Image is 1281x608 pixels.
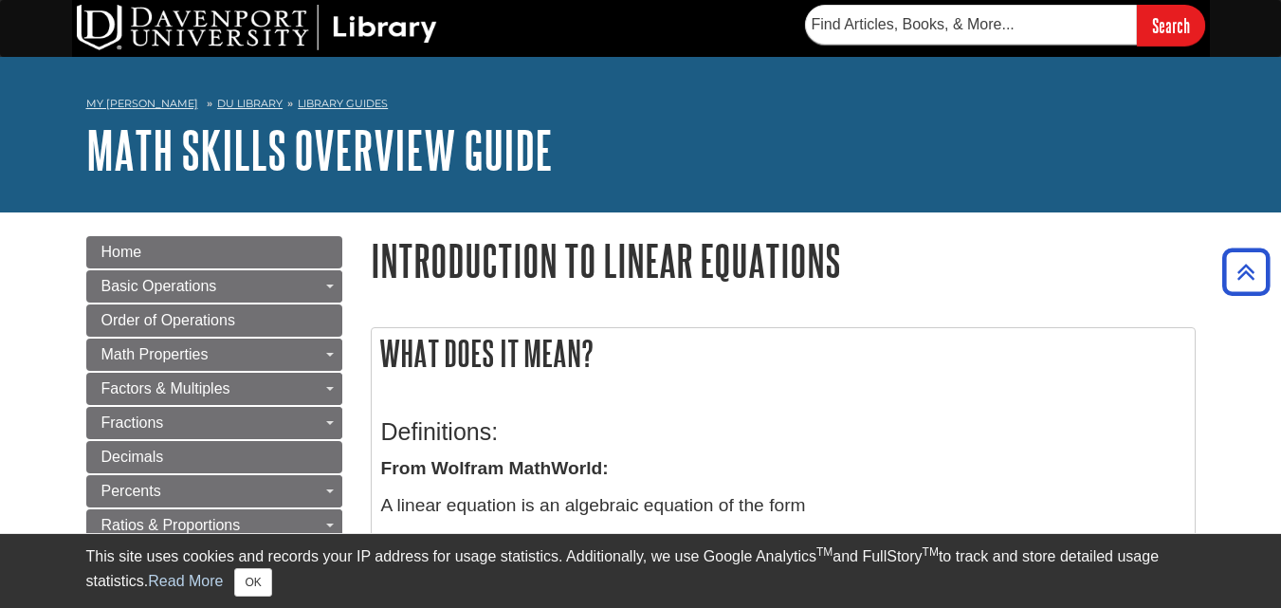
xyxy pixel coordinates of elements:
a: Factors & Multiples [86,373,342,405]
a: Math Properties [86,339,342,371]
input: Find Articles, Books, & More... [805,5,1137,45]
a: Back to Top [1216,259,1276,285]
span: Factors & Multiples [101,380,230,396]
nav: breadcrumb [86,91,1196,121]
h2: What does it mean? [372,328,1195,378]
a: DU Library [217,97,283,110]
span: Order of Operations [101,312,235,328]
a: Read More [148,573,223,589]
a: Basic Operations [86,270,342,303]
span: Decimals [101,449,164,465]
a: Decimals [86,441,342,473]
a: Library Guides [298,97,388,110]
a: Ratios & Proportions [86,509,342,542]
img: DU Library [77,5,437,50]
a: Percents [86,475,342,507]
form: Searches DU Library's articles, books, and more [805,5,1205,46]
strong: From Wolfram MathWorld: [381,458,609,478]
a: Order of Operations [86,304,342,337]
sup: TM [816,545,833,559]
h3: Definitions: [381,418,1185,446]
span: Percents [101,483,161,499]
a: My [PERSON_NAME] [86,96,198,112]
a: Fractions [86,407,342,439]
input: Search [1137,5,1205,46]
div: This site uses cookies and records your IP address for usage statistics. Additionally, we use Goo... [86,545,1196,597]
span: Ratios & Proportions [101,517,241,533]
h1: Introduction to Linear Equations [371,236,1196,285]
a: Math Skills Overview Guide [86,120,553,179]
sup: TM [923,545,939,559]
span: Fractions [101,415,164,431]
span: Math Properties [101,346,209,362]
button: Close [234,568,271,597]
span: Home [101,244,142,260]
a: Home [86,236,342,268]
span: Basic Operations [101,278,217,294]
